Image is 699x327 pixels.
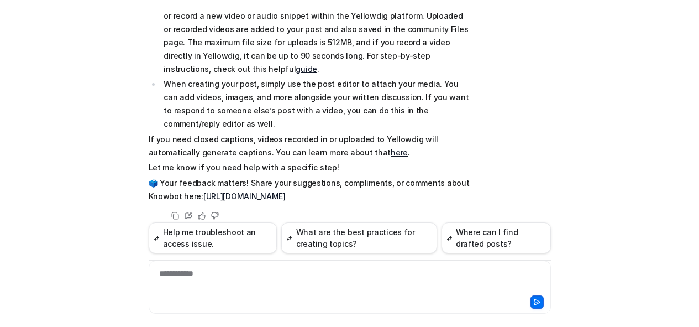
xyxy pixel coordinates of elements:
[442,222,551,253] button: Where can I find drafted posts?
[149,222,277,253] button: Help me troubleshoot an access issue.
[203,191,286,201] a: [URL][DOMAIN_NAME]
[281,222,437,253] button: What are the best practices for creating topics?
[296,64,317,74] a: guide
[164,77,471,131] p: When creating your post, simply use the post editor to attach your media. You can add videos, ima...
[391,148,408,157] a: here
[149,161,472,174] p: Let me know if you need help with a specific step!
[149,177,472,203] p: 🗳️ Your feedback matters! Share your suggestions, compliments, or comments about Knowbot here:
[149,133,472,159] p: If you need closed captions, videos recorded in or uploaded to Yellowdig will automatically gener...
